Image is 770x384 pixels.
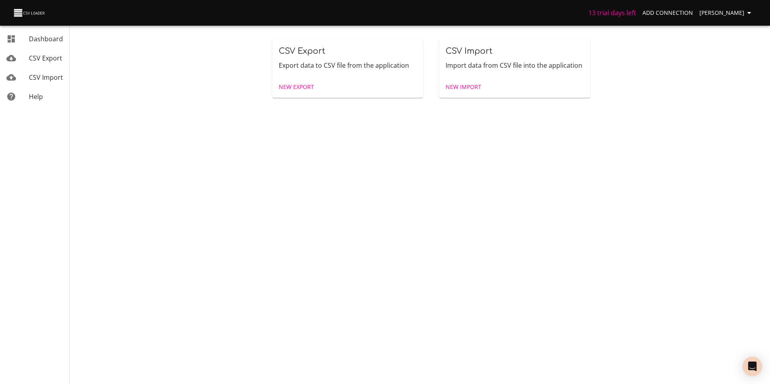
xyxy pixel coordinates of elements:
[276,80,317,95] a: New Export
[29,54,62,63] span: CSV Export
[642,8,693,18] span: Add Connection
[29,34,63,43] span: Dashboard
[699,8,754,18] span: [PERSON_NAME]
[446,61,584,70] p: Import data from CSV file into the application
[279,82,314,92] span: New Export
[442,80,484,95] a: New Import
[743,357,762,376] div: Open Intercom Messenger
[13,7,47,18] img: CSV Loader
[696,6,757,20] button: [PERSON_NAME]
[446,46,492,56] span: CSV Import
[279,46,325,56] span: CSV Export
[639,6,696,20] a: Add Connection
[29,92,43,101] span: Help
[446,82,481,92] span: New Import
[588,7,636,18] h6: 13 trial days left
[279,61,417,70] p: Export data to CSV file from the application
[29,73,63,82] span: CSV Import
